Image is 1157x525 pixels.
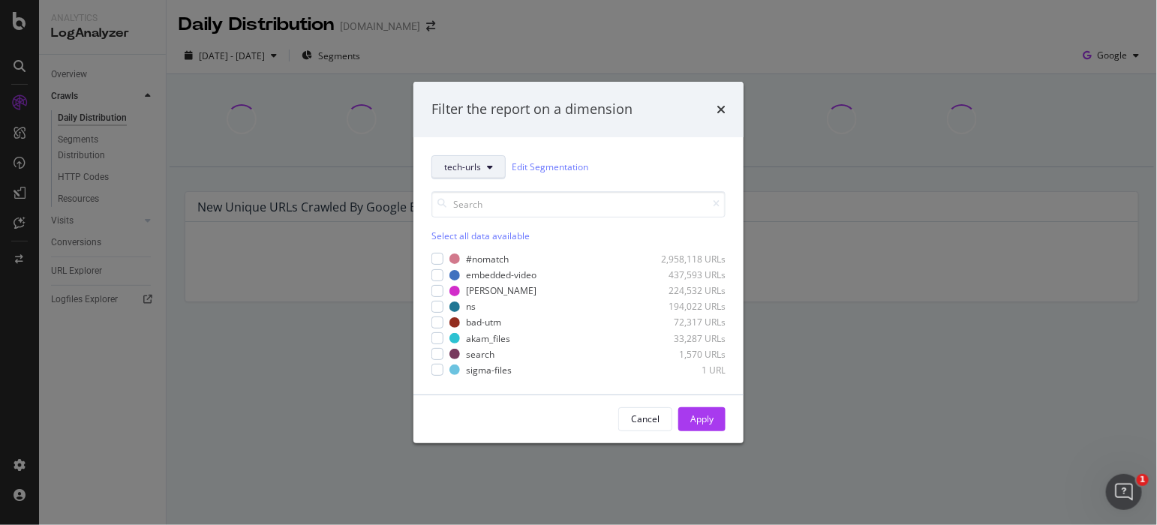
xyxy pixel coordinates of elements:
div: #nomatch [466,253,509,265]
div: ns [466,300,476,313]
span: 1 [1137,474,1149,486]
div: search [466,348,494,361]
div: sigma-files [466,364,512,376]
div: 2,958,118 URLs [652,253,726,265]
button: tech-urls [431,155,506,179]
span: tech-urls [444,160,481,173]
div: 194,022 URLs [652,300,726,313]
div: 437,593 URLs [652,268,726,281]
div: 33,287 URLs [652,332,726,345]
div: times [717,100,726,119]
div: 224,532 URLs [652,284,726,297]
div: [PERSON_NAME] [466,284,536,297]
div: Select all data available [431,229,726,242]
a: Edit Segmentation [512,159,588,175]
div: modal [413,82,744,443]
button: Cancel [618,407,672,431]
input: Search [431,191,726,217]
div: Filter the report on a dimension [431,100,633,119]
div: embedded-video [466,268,536,281]
div: 72,317 URLs [652,316,726,328]
div: 1 URL [652,364,726,376]
div: Apply [690,412,714,425]
div: Cancel [631,412,660,425]
div: akam_files [466,332,510,345]
button: Apply [678,407,726,431]
iframe: Intercom live chat [1106,474,1142,510]
div: bad-utm [466,316,501,328]
div: 1,570 URLs [652,348,726,361]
